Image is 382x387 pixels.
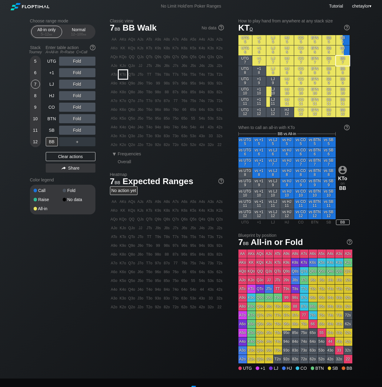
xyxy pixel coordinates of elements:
div: SB 5 [322,35,336,45]
div: UTG [46,57,58,66]
div: LJ 9 [266,76,280,86]
div: 5 [31,57,40,66]
div: 11 [31,126,40,135]
div: SB 10 [322,87,336,97]
div: BB 10 [336,87,350,97]
div: 82o [163,141,171,149]
div: CO 7 [294,56,308,66]
div: K2o [119,141,127,149]
div: Q4o [128,123,136,131]
div: 87o [163,97,171,105]
div: J9o [136,79,145,88]
img: help.32db89a4.svg [218,178,224,184]
div: All-in [34,207,63,211]
div: 53s [207,114,215,123]
div: A3s [207,35,215,44]
div: 84o [163,123,171,131]
div: BB 12 [336,107,350,117]
div: AKs [119,35,127,44]
div: K8o [119,88,127,96]
div: J6o [136,105,145,114]
div: HJ 6 [280,45,294,55]
div: Fold [59,114,95,123]
div: +1 7 [252,56,266,66]
div: T4s [198,70,206,79]
div: BTN 5 [308,35,322,45]
div: T7o [145,97,154,105]
div: +1 10 [252,87,266,97]
div: 74o [171,123,180,131]
div: 65o [180,114,189,123]
div: T3o [145,132,154,140]
div: Tourney [28,50,43,54]
div: T3s [207,70,215,79]
div: 44 [198,123,206,131]
div: K3o [119,132,127,140]
div: BB 11 [336,97,350,107]
div: QTo [128,70,136,79]
div: +1 6 [252,45,266,55]
div: 94o [154,123,162,131]
div: 12 [31,137,40,146]
div: No data [63,197,92,202]
div: ＋ [59,137,95,146]
div: CO 12 [294,107,308,117]
div: Q9o [128,79,136,88]
div: 85o [163,114,171,123]
div: Fold [59,80,95,89]
div: LJ [46,80,58,89]
div: A5s [189,35,198,44]
div: ▾ [350,3,372,9]
div: J3o [136,132,145,140]
div: T4o [145,123,154,131]
span: KT [238,23,253,32]
div: 96o [154,105,162,114]
span: bb [115,25,120,32]
div: AQs [128,35,136,44]
div: 33 [207,132,215,140]
div: BTN 6 [308,45,322,55]
div: HJ 5 [280,35,294,45]
img: help.32db89a4.svg [346,239,353,245]
div: J2o [136,141,145,149]
div: Q7o [128,97,136,105]
div: A4o [110,123,118,131]
div: 6 [31,68,40,77]
div: 99 [154,79,162,88]
div: SB 8 [322,66,336,76]
div: 94s [198,79,206,88]
div: A8s [163,35,171,44]
h2: How to play hand from anywhere at any stack size [238,18,350,23]
div: CO [46,103,58,112]
div: K9s [154,44,162,52]
div: Call [34,188,63,193]
div: Q8s [163,53,171,61]
div: J7s [171,61,180,70]
div: CO 5 [294,35,308,45]
div: T8s [163,70,171,79]
div: 54s [198,114,206,123]
div: Fold [59,126,95,135]
div: 85s [189,88,198,96]
div: 66 [180,105,189,114]
div: 5 – 12 [34,32,59,36]
div: LJ 10 [266,87,280,97]
div: HJ [46,91,58,100]
div: vs HJ 5 [280,137,294,147]
div: A=All-in R=Raise C=Call [46,50,95,54]
div: J5s [189,61,198,70]
div: vs UTG 5 [238,137,252,147]
div: 7 [31,80,40,89]
div: Q9s [154,53,162,61]
div: 92s [215,79,224,88]
div: K7s [171,44,180,52]
div: TT [145,70,154,79]
div: SB 7 [322,56,336,66]
div: A6s [180,35,189,44]
div: K2s [215,44,224,52]
div: KJo [119,61,127,70]
div: T5s [189,70,198,79]
div: SB 12 [322,107,336,117]
div: QJo [128,61,136,70]
div: BB 7 [336,56,350,66]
